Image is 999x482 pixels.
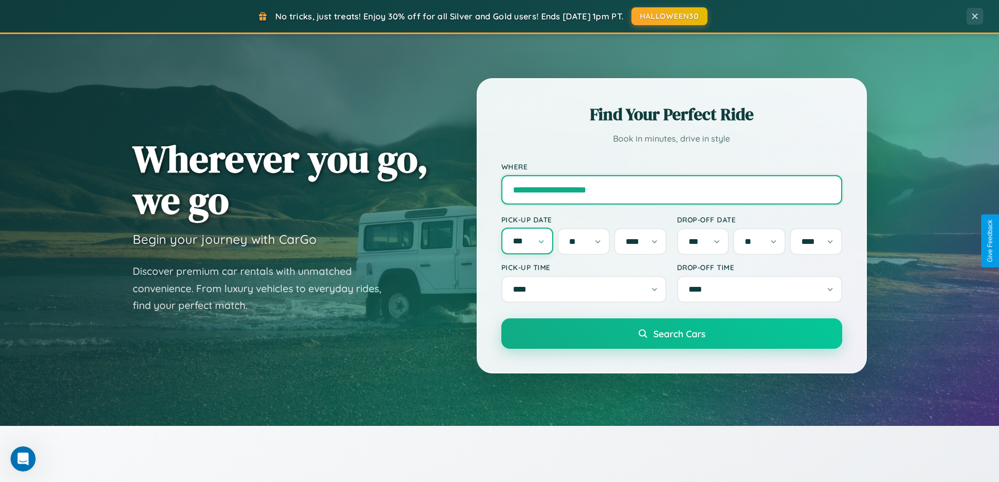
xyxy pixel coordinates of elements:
[501,162,842,171] label: Where
[653,328,705,339] span: Search Cars
[10,446,36,472] iframe: Intercom live chat
[631,7,707,25] button: HALLOWEEN30
[501,318,842,349] button: Search Cars
[501,131,842,146] p: Book in minutes, drive in style
[501,103,842,126] h2: Find Your Perfect Ride
[133,263,395,314] p: Discover premium car rentals with unmatched convenience. From luxury vehicles to everyday rides, ...
[501,215,667,224] label: Pick-up Date
[133,138,428,221] h1: Wherever you go, we go
[275,11,624,22] span: No tricks, just treats! Enjoy 30% off for all Silver and Gold users! Ends [DATE] 1pm PT.
[677,263,842,272] label: Drop-off Time
[986,220,994,262] div: Give Feedback
[677,215,842,224] label: Drop-off Date
[501,263,667,272] label: Pick-up Time
[133,231,317,247] h3: Begin your journey with CarGo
